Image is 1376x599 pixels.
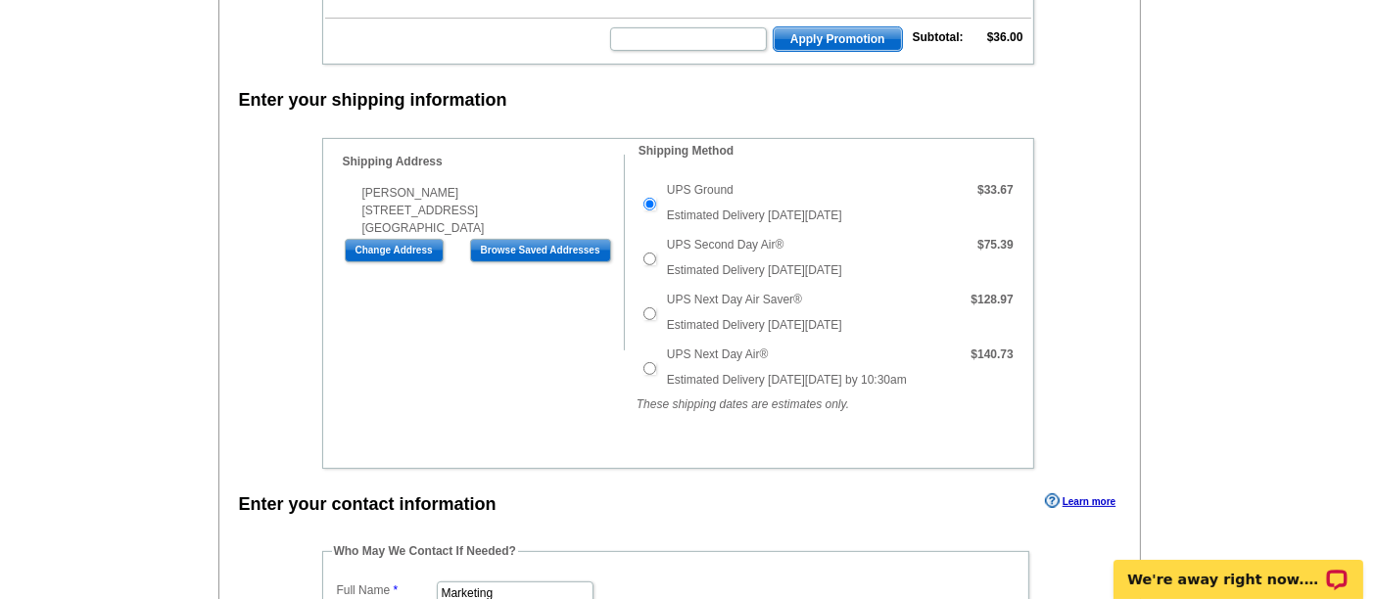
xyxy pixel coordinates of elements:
legend: Who May We Contact If Needed? [332,542,518,560]
label: UPS Ground [667,181,734,199]
iframe: LiveChat chat widget [1101,537,1376,599]
span: Estimated Delivery [DATE][DATE] [667,263,842,277]
h4: Shipping Address [343,155,624,168]
span: Estimated Delivery [DATE][DATE] [667,318,842,332]
span: Estimated Delivery [DATE][DATE] [667,208,842,222]
strong: Subtotal: [913,30,964,44]
label: UPS Second Day Air® [667,236,784,253]
legend: Shipping Method [637,142,735,160]
div: [PERSON_NAME] [STREET_ADDRESS] [GEOGRAPHIC_DATA] [343,184,624,237]
input: Browse Saved Addresses [470,239,611,262]
div: Enter your shipping information [239,87,507,114]
a: Learn more [1045,493,1115,509]
em: These shipping dates are estimates only. [637,397,849,411]
strong: $36.00 [987,30,1023,44]
strong: $75.39 [977,238,1014,252]
label: UPS Next Day Air® [667,346,769,363]
strong: $128.97 [971,293,1013,306]
div: Enter your contact information [239,491,497,518]
strong: $140.73 [971,347,1013,361]
input: Change Address [345,239,444,262]
span: Estimated Delivery [DATE][DATE] by 10:30am [667,373,907,387]
button: Apply Promotion [773,26,903,52]
span: Apply Promotion [774,27,902,51]
label: UPS Next Day Air Saver® [667,291,802,308]
strong: $33.67 [977,183,1014,197]
label: Full Name [337,581,435,599]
